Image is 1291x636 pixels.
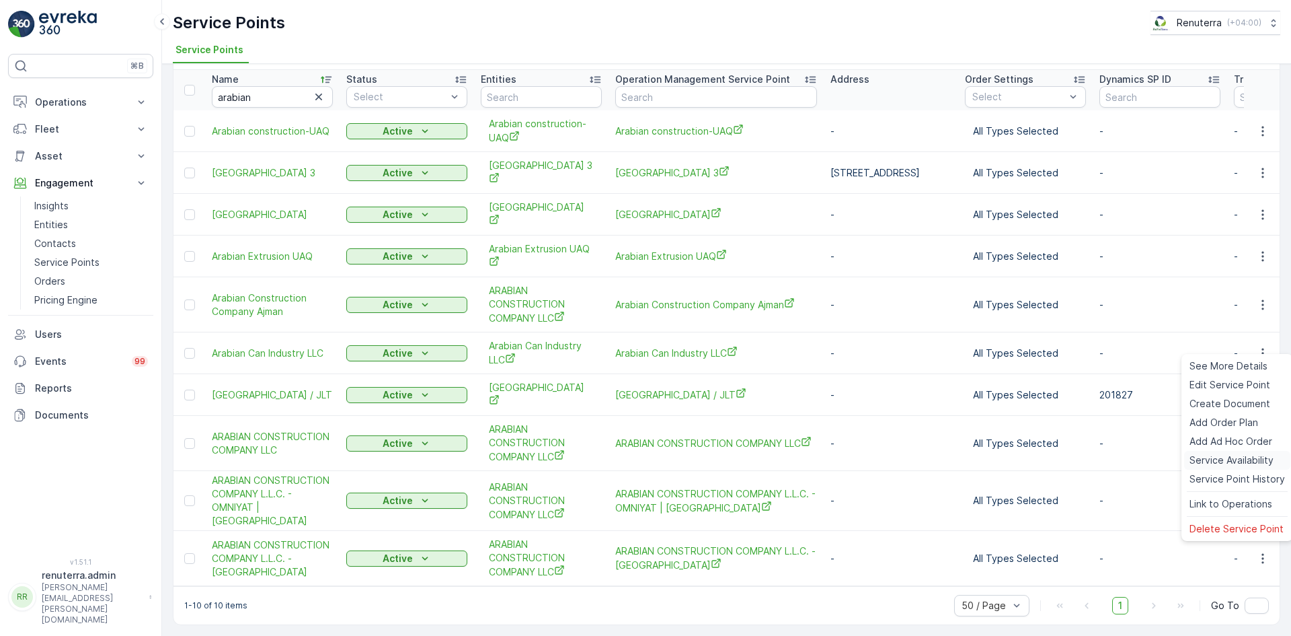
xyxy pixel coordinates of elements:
[615,436,817,450] span: ARABIAN CONSTRUCTION COMPANY LLC
[824,531,958,586] td: -
[29,272,153,291] a: Orders
[34,237,76,250] p: Contacts
[489,381,594,409] span: [GEOGRAPHIC_DATA]
[965,73,1033,86] p: Order Settings
[615,249,817,263] span: Arabian Extrusion UAQ
[489,481,594,522] a: ARABIAN CONSTRUCTION COMPANY LLC
[212,73,239,86] p: Name
[615,207,817,221] a: Arabian Medical centre
[824,236,958,277] td: -
[824,416,958,471] td: -
[184,251,195,262] div: Toggle Row Selected
[212,538,333,579] span: ARABIAN CONSTRUCTION COMPANY L.L.C. - [GEOGRAPHIC_DATA]
[489,242,594,270] span: Arabian Extrusion UAQ
[489,201,594,228] a: Arabian Medical centre
[346,123,467,139] button: Active
[1177,16,1222,30] p: Renuterra
[383,347,413,360] p: Active
[184,390,195,400] div: Toggle Row Selected
[615,124,817,138] a: Arabian construction-UAQ
[42,582,143,625] p: [PERSON_NAME][EMAIL_ADDRESS][PERSON_NAME][DOMAIN_NAME]
[1189,497,1272,511] span: Link to Operations
[346,493,467,509] button: Active
[973,494,1078,507] p: All Types Selected
[1099,166,1220,180] p: -
[1184,432,1290,451] a: Add Ad Hoc Order
[212,347,333,360] a: Arabian Can Industry LLC
[8,170,153,197] button: Engagement
[8,11,35,38] img: logo
[29,253,153,272] a: Service Points
[1099,552,1220,565] p: -
[35,149,126,163] p: Asset
[489,423,594,464] a: ARABIAN CONSTRUCTION COMPANY LLC
[8,89,153,116] button: Operations
[173,12,285,34] p: Service Points
[1099,73,1171,86] p: Dynamics SP ID
[1099,208,1220,221] p: -
[8,569,153,625] button: RRrenuterra.admin[PERSON_NAME][EMAIL_ADDRESS][PERSON_NAME][DOMAIN_NAME]
[184,126,195,137] div: Toggle Row Selected
[1099,298,1220,312] p: -
[184,348,195,359] div: Toggle Row Selected
[34,218,68,232] p: Entities
[1099,125,1220,138] p: -
[1189,454,1274,467] span: Service Availability
[212,125,333,138] a: Arabian construction-UAQ
[973,166,1078,180] p: All Types Selected
[830,166,951,180] p: [STREET_ADDRESS]
[383,166,413,180] p: Active
[184,553,195,564] div: Toggle Row Selected
[34,199,69,213] p: Insights
[489,538,594,579] a: ARABIAN CONSTRUCTION COMPANY LLC
[481,86,602,108] input: Search
[615,388,817,402] span: [GEOGRAPHIC_DATA] / JLT
[1184,413,1290,432] a: Add Order Plan
[184,600,247,611] p: 1-10 of 10 items
[346,387,467,403] button: Active
[615,86,817,108] input: Search
[615,487,817,515] span: ARABIAN CONSTRUCTION COMPANY L.L.C. - OMNIYAT | [GEOGRAPHIC_DATA]
[383,298,413,312] p: Active
[489,117,594,145] a: Arabian construction-UAQ
[1150,15,1171,30] img: Screenshot_2024-07-26_at_13.33.01.png
[615,388,817,402] a: American Arabian Medical Center / JLT
[615,487,817,515] a: ARABIAN CONSTRUCTION COMPANY L.L.C. - OMNIYAT | Business Bay
[489,159,594,186] span: [GEOGRAPHIC_DATA] 3
[29,291,153,310] a: Pricing Engine
[1189,416,1258,429] span: Add Order Plan
[973,388,1078,402] p: All Types Selected
[35,382,148,395] p: Reports
[346,297,467,313] button: Active
[1189,522,1284,536] span: Delete Service Point
[29,215,153,234] a: Entities
[346,165,467,181] button: Active
[824,110,958,152] td: -
[824,194,958,236] td: -
[8,348,153,375] a: Events99
[212,208,333,221] a: Arabian Medical centre
[1189,397,1270,411] span: Create Document
[34,293,97,307] p: Pricing Engine
[615,166,817,180] span: [GEOGRAPHIC_DATA] 3
[824,277,958,332] td: -
[383,437,413,450] p: Active
[1184,357,1290,376] a: See More Details
[134,356,145,367] p: 99
[346,345,467,361] button: Active
[212,430,333,457] span: ARABIAN CONSTRUCTION COMPANY LLC
[212,291,333,318] a: Arabian Construction Company Ajman
[973,125,1078,138] p: All Types Selected
[212,538,333,579] a: ARABIAN CONSTRUCTION COMPANY L.L.C. - Baccarat Hotel & Residences
[1227,17,1261,28] p: ( +04:00 )
[212,166,333,180] a: Arabian Ranches Gate 3
[212,474,333,528] span: ARABIAN CONSTRUCTION COMPANY L.L.C. - OMNIYAT | [GEOGRAPHIC_DATA]
[489,284,594,325] span: ARABIAN CONSTRUCTION COMPANY LLC
[489,339,594,367] span: Arabian Can Industry LLC
[1150,11,1280,35] button: Renuterra(+04:00)
[973,298,1078,312] p: All Types Selected
[383,494,413,507] p: Active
